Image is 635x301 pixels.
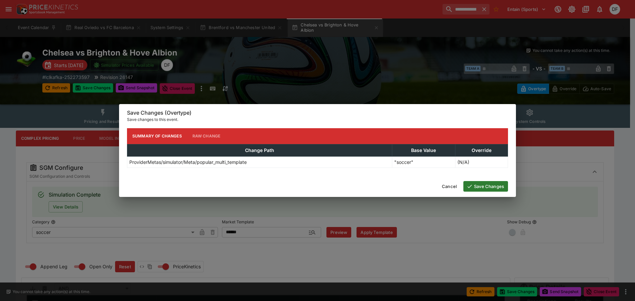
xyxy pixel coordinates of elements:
td: (N/A) [455,156,508,168]
h6: Save Changes (Overtype) [127,109,508,116]
button: Raw Change [187,128,226,144]
th: Change Path [127,144,392,156]
button: Save Changes [463,181,508,192]
p: ProviderMetas/simulator/Meta/popular_multi_template [129,159,247,166]
th: Base Value [392,144,455,156]
button: Cancel [438,181,461,192]
td: "soccer" [392,156,455,168]
button: Summary of Changes [127,128,187,144]
p: Save changes to this event. [127,116,508,123]
th: Override [455,144,508,156]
